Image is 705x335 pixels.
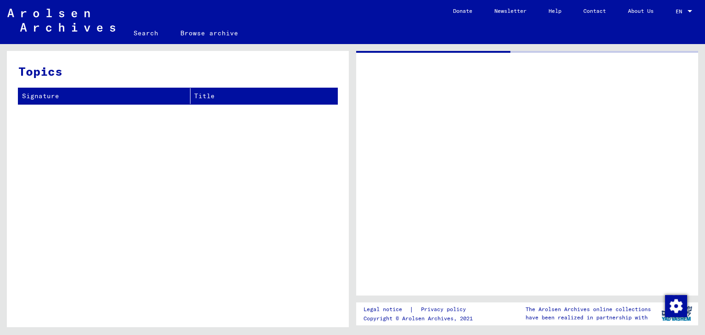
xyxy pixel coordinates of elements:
[123,22,169,44] a: Search
[7,9,115,32] img: Arolsen_neg.svg
[364,305,477,314] div: |
[526,313,651,322] p: have been realized in partnership with
[190,88,337,104] th: Title
[660,302,694,325] img: yv_logo.png
[665,295,687,317] img: Change consent
[676,8,686,15] span: EN
[526,305,651,313] p: The Arolsen Archives online collections
[169,22,249,44] a: Browse archive
[18,88,190,104] th: Signature
[414,305,477,314] a: Privacy policy
[18,62,337,80] h3: Topics
[364,314,477,323] p: Copyright © Arolsen Archives, 2021
[364,305,409,314] a: Legal notice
